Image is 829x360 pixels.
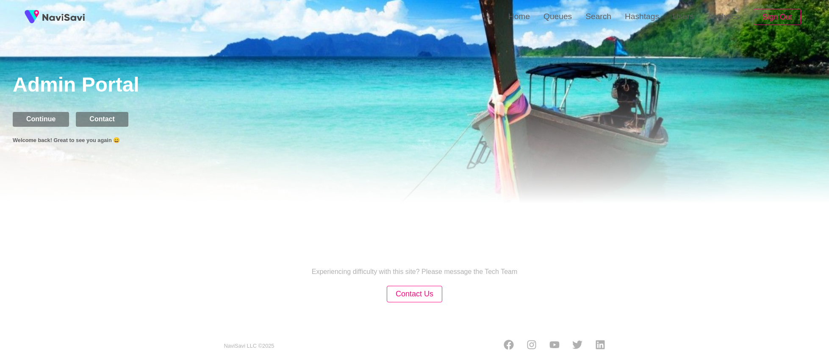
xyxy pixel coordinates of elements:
[504,340,514,352] a: Facebook
[42,13,85,21] img: fireSpot
[754,9,801,25] button: Sign Out
[387,286,442,302] button: Contact Us
[312,268,518,276] p: Experiencing difficulty with this site? Please message the Tech Team
[76,115,135,123] a: Contact
[549,340,560,352] a: Youtube
[595,340,605,352] a: LinkedIn
[13,73,829,98] h1: Admin Portal
[13,112,69,126] button: Continue
[21,6,42,28] img: fireSpot
[13,115,76,123] a: Continue
[572,340,582,352] a: Twitter
[76,112,128,126] button: Contact
[387,290,442,298] a: Contact Us
[527,340,537,352] a: Instagram
[224,343,274,349] small: NaviSavi LLC © 2025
